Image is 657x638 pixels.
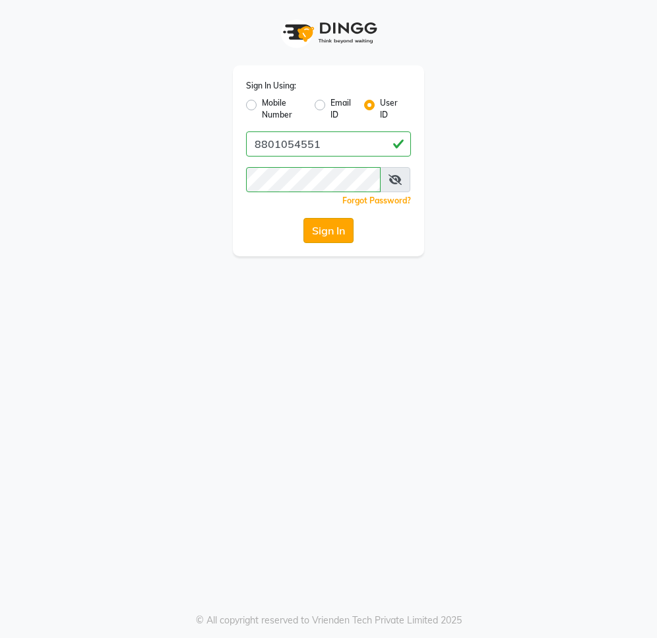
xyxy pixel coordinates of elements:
input: Username [246,131,411,157]
input: Username [246,167,381,192]
label: Mobile Number [262,97,304,121]
img: logo1.svg [276,13,381,52]
label: User ID [380,97,400,121]
label: Sign In Using: [246,80,296,92]
a: Forgot Password? [342,195,411,205]
label: Email ID [330,97,353,121]
button: Sign In [303,218,354,243]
